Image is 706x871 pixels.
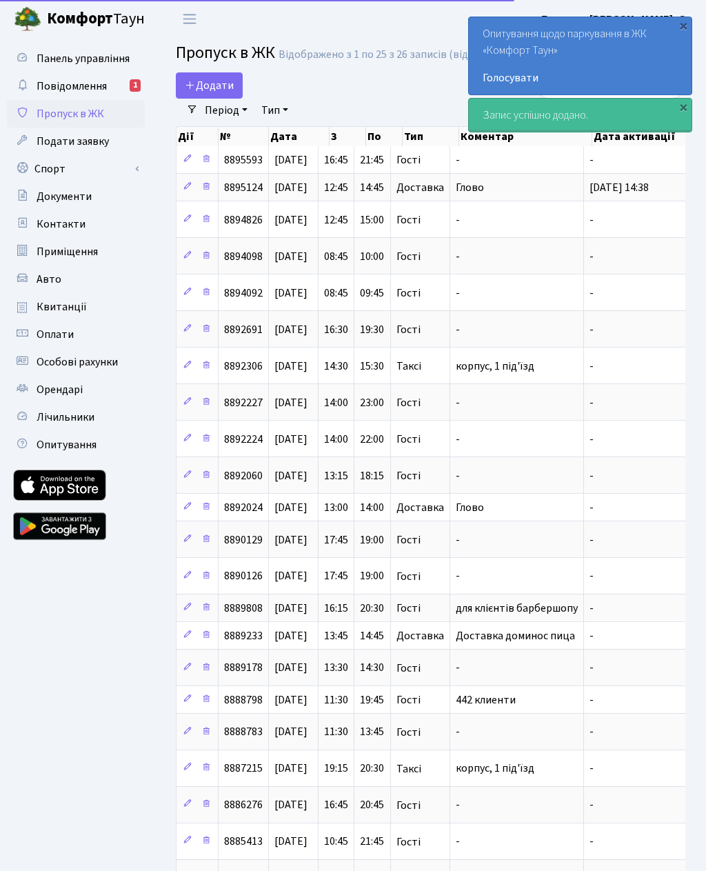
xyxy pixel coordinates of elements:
span: 08:45 [324,249,348,264]
span: Додати [185,78,234,93]
span: 22:00 [360,432,384,447]
span: - [589,628,594,643]
span: 8892060 [224,468,263,483]
span: [DATE] [274,532,307,548]
button: Переключити навігацію [172,8,207,30]
span: 16:45 [324,798,348,813]
span: [DATE] [274,661,307,676]
span: 20:30 [360,761,384,777]
div: Відображено з 1 по 25 з 26 записів (відфільтровано з 25 записів). [279,48,598,61]
span: - [589,798,594,813]
span: 11:30 [324,692,348,708]
span: - [589,692,594,708]
a: Пропуск в ЖК [7,100,145,128]
span: [DATE] [274,180,307,195]
span: Доставка [396,182,444,193]
span: - [589,212,594,228]
span: - [589,569,594,584]
a: Додати [176,72,243,99]
span: Гості [396,251,421,262]
span: 17:45 [324,532,348,548]
span: - [589,601,594,616]
span: 19:30 [360,322,384,337]
a: Тип [256,99,294,122]
span: 8890126 [224,569,263,584]
span: 8892306 [224,359,263,374]
span: - [456,725,460,740]
span: 14:30 [324,359,348,374]
span: 8892024 [224,500,263,515]
span: для клієнтів барбершопу [456,601,578,616]
span: [DATE] [274,359,307,374]
div: × [676,100,690,114]
span: 8887215 [224,761,263,777]
span: - [589,249,594,264]
span: - [589,468,594,483]
span: Доставка [396,630,444,641]
span: Опитування [37,437,97,452]
span: 16:15 [324,601,348,616]
span: Таун [47,8,145,31]
a: Спорт [7,155,145,183]
span: 10:45 [324,834,348,850]
span: 17:45 [324,569,348,584]
span: [DATE] [274,834,307,850]
span: - [456,322,460,337]
span: 8886276 [224,798,263,813]
span: Гості [396,470,421,481]
span: [DATE] [274,725,307,740]
a: Панель управління [7,45,145,72]
span: - [589,834,594,850]
div: Запис успішно додано. [469,99,692,132]
th: № [219,127,269,146]
span: Квитанції [37,299,87,314]
span: [DATE] [274,395,307,410]
span: 18:15 [360,468,384,483]
span: корпус, 1 під'їзд [456,359,534,374]
div: × [676,19,690,32]
span: 19:45 [360,692,384,708]
span: 8888798 [224,692,263,708]
span: - [456,798,460,813]
th: Дата [269,127,330,146]
a: Особові рахунки [7,348,145,376]
span: Глово [456,500,484,515]
span: [DATE] [274,468,307,483]
b: Комфорт [47,8,113,30]
span: 15:00 [360,212,384,228]
span: 13:15 [324,468,348,483]
span: 20:30 [360,601,384,616]
span: Пропуск в ЖК [37,106,104,121]
a: Повідомлення1 [7,72,145,100]
span: 15:30 [360,359,384,374]
span: Гості [396,663,421,674]
span: Таксі [396,361,421,372]
a: Блєдних [PERSON_NAME]. О. [541,11,689,28]
span: Лічильники [37,410,94,425]
span: 23:00 [360,395,384,410]
span: - [589,322,594,337]
span: 13:30 [324,661,348,676]
span: 8889808 [224,601,263,616]
span: - [589,395,594,410]
span: [DATE] [274,286,307,301]
span: 8892691 [224,322,263,337]
span: - [456,468,460,483]
span: 14:00 [360,500,384,515]
span: 8894098 [224,249,263,264]
span: 8895124 [224,180,263,195]
span: Гості [396,434,421,445]
span: 8889233 [224,628,263,643]
span: 8895593 [224,152,263,168]
span: 09:45 [360,286,384,301]
span: 16:30 [324,322,348,337]
span: [DATE] [274,249,307,264]
a: Опитування [7,431,145,459]
span: 21:45 [360,834,384,850]
a: Документи [7,183,145,210]
span: - [456,286,460,301]
span: [DATE] 14:38 [589,180,649,195]
a: Подати заявку [7,128,145,155]
span: 19:15 [324,761,348,777]
a: Оплати [7,321,145,348]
